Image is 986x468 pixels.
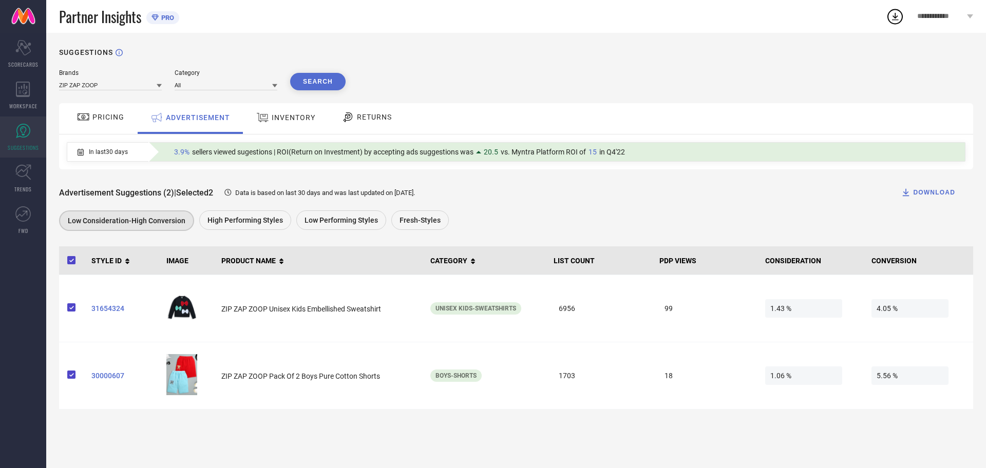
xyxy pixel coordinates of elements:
div: Category [175,69,277,76]
span: Unisex Kids-Sweatshirts [435,305,516,312]
th: CATEGORY [426,246,549,275]
button: DOWNLOAD [888,182,968,203]
div: Brands [59,69,162,76]
span: 5.56 % [871,366,949,385]
span: ZIP ZAP ZOOP Unisex Kids Embellished Sweatshirt [221,305,381,313]
img: FMuh4334_7d384f848747466babae181a50bca4f5.jpg [166,287,197,328]
div: DOWNLOAD [901,187,955,198]
span: ADVERTISEMENT [166,113,230,122]
span: RETURNS [357,113,392,121]
th: IMAGE [162,246,217,275]
span: 99 [659,299,736,318]
span: PRO [159,14,174,22]
span: SCORECARDS [8,61,39,68]
span: 20.5 [484,148,498,156]
span: PRICING [92,113,124,121]
h1: SUGGESTIONS [59,48,113,56]
span: Fresh-Styles [400,216,441,224]
span: Advertisement Suggestions (2) [59,188,174,198]
span: In last 30 days [89,148,128,155]
span: SUGGESTIONS [8,144,39,151]
span: WORKSPACE [9,102,37,110]
span: in Q4'22 [599,148,625,156]
img: bf016606-e7ff-42f9-9f0e-9e08bae4baf71718799755742ZIPZAPZOOPBoysShorts1.jpg [166,354,197,395]
a: 31654324 [91,304,159,313]
span: 4.05 % [871,299,949,318]
div: Percentage of sellers who have viewed suggestions for the current Insight Type [169,145,630,159]
span: FWD [18,227,28,235]
span: | [174,188,176,198]
span: ZIP ZAP ZOOP Pack Of 2 Boys Pure Cotton Shorts [221,372,380,380]
span: INVENTORY [272,113,315,122]
span: Data is based on last 30 days and was last updated on [DATE] . [235,189,415,197]
div: Open download list [886,7,904,26]
th: CONVERSION [867,246,973,275]
span: Low Performing Styles [305,216,378,224]
span: sellers viewed sugestions | ROI(Return on Investment) by accepting ads suggestions was [192,148,473,156]
a: 30000607 [91,372,159,380]
th: LIST COUNT [549,246,655,275]
span: Boys-Shorts [435,372,477,379]
span: High Performing Styles [207,216,283,224]
th: PRODUCT NAME [217,246,426,275]
span: Low Consideration-High Conversion [68,217,185,225]
span: 6956 [554,299,631,318]
th: PDP VIEWS [655,246,761,275]
span: Partner Insights [59,6,141,27]
span: 15 [589,148,597,156]
th: STYLE ID [87,246,163,275]
span: Selected 2 [176,188,213,198]
span: 3.9% [174,148,189,156]
span: 1.43 % [765,299,842,318]
span: TRENDS [14,185,32,193]
span: 18 [659,366,736,385]
button: Search [290,73,346,90]
span: 1.06 % [765,366,842,385]
span: vs. Myntra Platform ROI of [501,148,586,156]
span: 1703 [554,366,631,385]
th: CONSIDERATION [761,246,867,275]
